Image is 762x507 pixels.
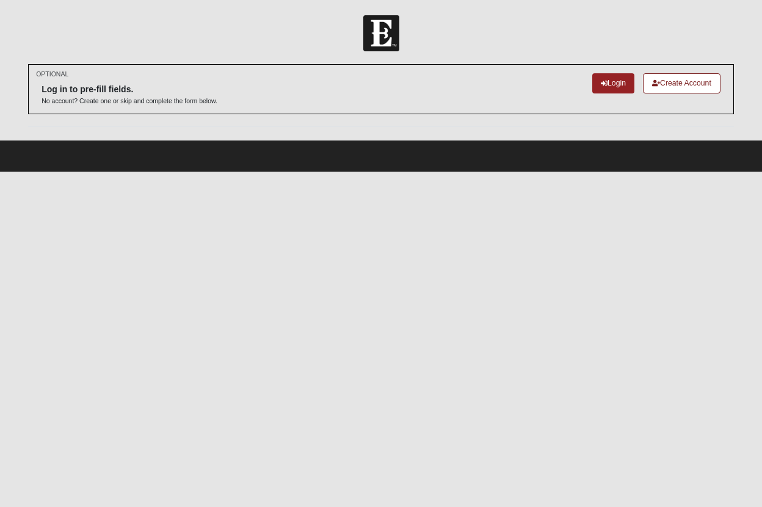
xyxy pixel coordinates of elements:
[42,84,217,95] h6: Log in to pre-fill fields.
[363,15,399,51] img: Church of Eleven22 Logo
[36,70,68,79] small: OPTIONAL
[643,73,720,93] a: Create Account
[42,97,217,106] p: No account? Create one or skip and complete the form below.
[592,73,634,93] a: Login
